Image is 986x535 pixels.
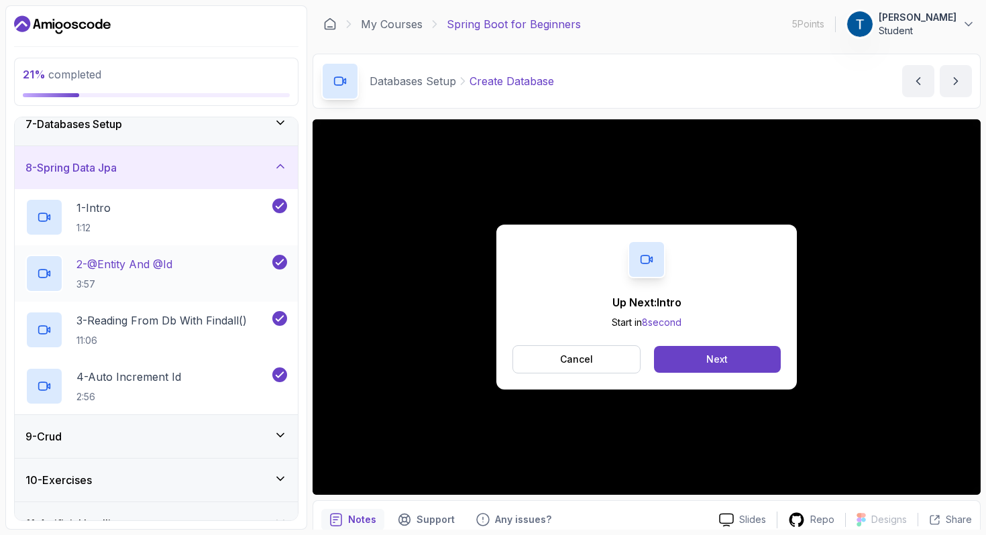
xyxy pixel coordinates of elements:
p: Slides [739,513,766,526]
p: 2 - @Entity And @Id [76,256,172,272]
p: Student [879,24,956,38]
a: My Courses [361,16,423,32]
a: Dashboard [323,17,337,31]
p: Start in [612,316,681,329]
button: 9-Crud [15,415,298,458]
button: 2-@Entity And @Id3:57 [25,255,287,292]
button: 8-Spring Data Jpa [15,146,298,189]
span: completed [23,68,101,81]
p: 1:12 [76,221,111,235]
button: Support button [390,509,463,530]
h3: 7 - Databases Setup [25,116,122,132]
p: Notes [348,513,376,526]
p: Databases Setup [370,73,456,89]
iframe: To enrich screen reader interactions, please activate Accessibility in Grammarly extension settings [313,119,981,495]
p: 3 - Reading From Db With Findall() [76,312,247,329]
button: 3-Reading From Db With Findall()11:06 [25,311,287,349]
p: 1 - Intro [76,200,111,216]
a: Dashboard [14,14,111,36]
p: Create Database [470,73,554,89]
span: 21 % [23,68,46,81]
a: Repo [777,512,845,528]
button: Cancel [512,345,641,373]
button: user profile image[PERSON_NAME]Student [846,11,975,38]
p: 11:06 [76,334,247,347]
button: 4-Auto Increment Id2:56 [25,367,287,405]
p: Designs [871,513,907,526]
p: 2:56 [76,390,181,404]
img: user profile image [847,11,873,37]
h3: 10 - Exercises [25,472,92,488]
h3: 8 - Spring Data Jpa [25,160,117,176]
button: Feedback button [468,509,559,530]
h3: 9 - Crud [25,428,62,444]
p: Up Next: Intro [612,294,681,310]
p: [PERSON_NAME] [879,11,956,24]
button: previous content [902,65,934,97]
button: 7-Databases Setup [15,103,298,145]
button: Share [918,513,972,526]
p: 3:57 [76,278,172,291]
button: 1-Intro1:12 [25,198,287,236]
p: Cancel [560,353,593,366]
button: 10-Exercises [15,459,298,501]
button: Next [654,346,781,373]
p: Any issues? [495,513,551,526]
a: Slides [708,513,777,527]
button: next content [940,65,972,97]
div: Next [706,353,728,366]
span: 8 second [642,316,681,328]
h3: 11 - Artificial Intelligence [25,516,143,532]
button: notes button [321,509,384,530]
p: 5 Points [792,17,824,31]
p: Spring Boot for Beginners [447,16,581,32]
p: 4 - Auto Increment Id [76,369,181,385]
p: Support [417,513,455,526]
p: Repo [810,513,834,526]
p: Share [946,513,972,526]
